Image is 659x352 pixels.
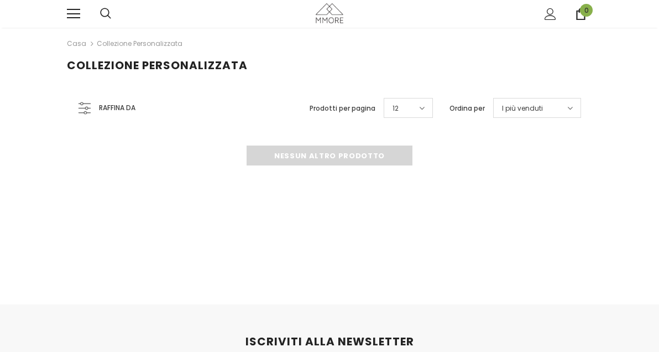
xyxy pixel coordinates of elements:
span: Raffina da [99,102,135,114]
label: Ordina per [449,103,485,114]
a: 0 [575,8,587,20]
label: Prodotti per pagina [310,103,375,114]
span: 0 [580,4,593,17]
span: I più venduti [502,103,543,114]
img: Casi MMORE [316,3,343,23]
a: Collezione personalizzata [97,39,182,48]
span: 12 [393,103,399,114]
span: Collezione personalizzata [67,58,248,73]
a: Casa [67,37,86,50]
span: ISCRIVITI ALLA NEWSLETTER [245,334,414,349]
